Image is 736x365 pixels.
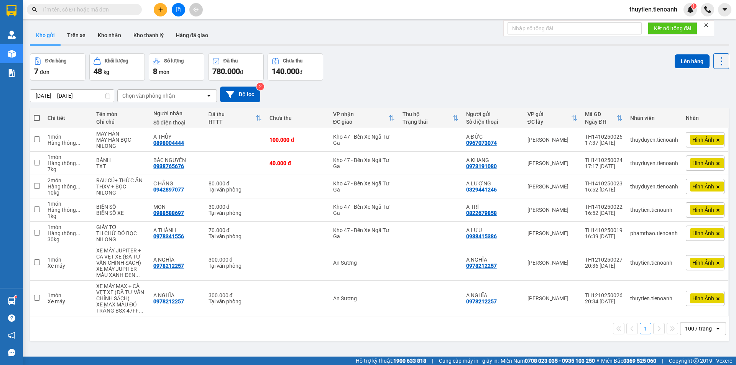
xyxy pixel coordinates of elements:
div: A ĐỨC [466,134,520,140]
input: Tìm tên, số ĐT hoặc mã đơn [42,5,133,14]
span: Hình Ảnh [692,259,714,266]
span: Hỗ trợ kỹ thuật: [356,357,426,365]
div: Kho 47 - Bến Xe Ngã Tư Ga [333,134,395,146]
div: Số điện thoại [153,119,200,126]
th: Toggle SortBy [329,108,399,128]
span: question-circle [8,314,15,322]
div: Hàng thông thường [48,160,89,166]
div: 1 món [48,154,89,160]
div: XE MAX MÀU ĐỎ TRẮNG BSX 47FF-8358 [96,301,146,314]
span: search [32,7,37,12]
span: ... [76,160,80,166]
span: Cung cấp máy in - giấy in: [439,357,499,365]
div: BIỂN SỐ XE [96,210,146,216]
sup: 1 [15,296,17,298]
div: Đã thu [223,58,238,64]
div: 10 kg [48,190,89,196]
div: Người gửi [466,111,520,117]
th: Toggle SortBy [581,108,626,128]
div: A LƯỢNG [466,180,520,187]
div: Trạng thái [402,119,452,125]
div: 30.000 đ [209,204,262,210]
div: 1 món [48,201,89,207]
div: A NGHĨA [466,257,520,263]
span: notification [8,332,15,339]
div: C HẰNG [153,180,200,187]
div: MÁY HÀN [96,131,146,137]
th: Toggle SortBy [205,108,266,128]
div: ĐC lấy [527,119,571,125]
span: 780.000 [212,67,240,76]
div: Người nhận [153,110,200,116]
div: 0822679858 [466,210,497,216]
div: thuytien.tienoanh [630,260,678,266]
div: Nhãn [686,115,724,121]
div: MON [153,204,200,210]
div: A THỦY [153,134,200,140]
img: logo-vxr [7,5,16,16]
span: message [8,349,15,356]
div: 16:52 [DATE] [585,187,623,193]
span: ... [76,207,80,213]
img: phone-icon [704,6,711,13]
div: Chưa thu [283,58,302,64]
div: Số lượng [164,58,184,64]
button: caret-down [718,3,731,16]
span: copyright [693,358,699,363]
img: icon-new-feature [687,6,694,13]
button: Đã thu780.000đ [208,53,264,81]
div: 300.000 đ [209,292,262,298]
div: 1 kg [48,213,89,219]
div: Tại văn phòng [209,210,262,216]
div: Hàng thông thường [48,207,89,213]
div: 16:39 [DATE] [585,233,623,239]
div: XE MÁY JUPITER MÀU XANH ĐEN BSX 70L4-5036 [96,266,146,278]
span: 140.000 [272,67,299,76]
img: warehouse-icon [8,297,16,305]
div: [PERSON_NAME] [527,137,577,143]
span: đ [240,69,243,75]
div: RAU CỦ+ THỨC ĂN [96,177,146,183]
div: thuytien.tienoanh [630,207,678,213]
span: plus [158,7,163,12]
div: 16:52 [DATE] [585,210,623,216]
span: Hình Ảnh [692,136,714,143]
button: plus [154,3,167,16]
div: thuyduyen.tienoanh [630,160,678,166]
div: Đã thu [209,111,256,117]
span: Miền Bắc [601,357,656,365]
span: close [703,22,709,28]
span: Hình Ảnh [692,230,714,237]
div: An Sương [333,260,395,266]
div: 17:17 [DATE] [585,163,623,169]
button: Đơn hàng7đơn [30,53,85,81]
div: Đơn hàng [45,58,66,64]
div: BÁNH [96,157,146,163]
div: Hàng thông thường [48,140,89,146]
span: 8 [153,67,157,76]
svg: open [206,93,212,99]
div: [PERSON_NAME] [527,295,577,301]
button: 1 [640,323,651,334]
span: đ [299,69,302,75]
span: ⚪️ [597,359,599,362]
div: Tại văn phòng [209,233,262,239]
div: XE MÁY MAX + CÀ VẸT XE (ĐÃ TƯ VẤN CHÍNH SÁCH) [96,283,146,301]
div: Hàng thông thường [48,183,89,190]
div: Xe máy [48,298,89,304]
button: Khối lượng48kg [89,53,145,81]
div: HTTT [209,119,256,125]
span: file-add [176,7,181,12]
div: MÁY HÀN BỌC NILONG [96,137,146,149]
div: Tại văn phòng [209,298,262,304]
span: Kết nối tổng đài [654,24,691,33]
div: phamthao.tienoanh [630,230,678,236]
div: Mã GD [585,111,616,117]
div: VP gửi [527,111,571,117]
span: ... [76,140,80,146]
div: 20:34 [DATE] [585,298,623,304]
span: Hình Ảnh [692,160,714,167]
div: TH1410250022 [585,204,623,210]
div: 7 kg [48,166,89,172]
div: 0978212257 [466,298,497,304]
